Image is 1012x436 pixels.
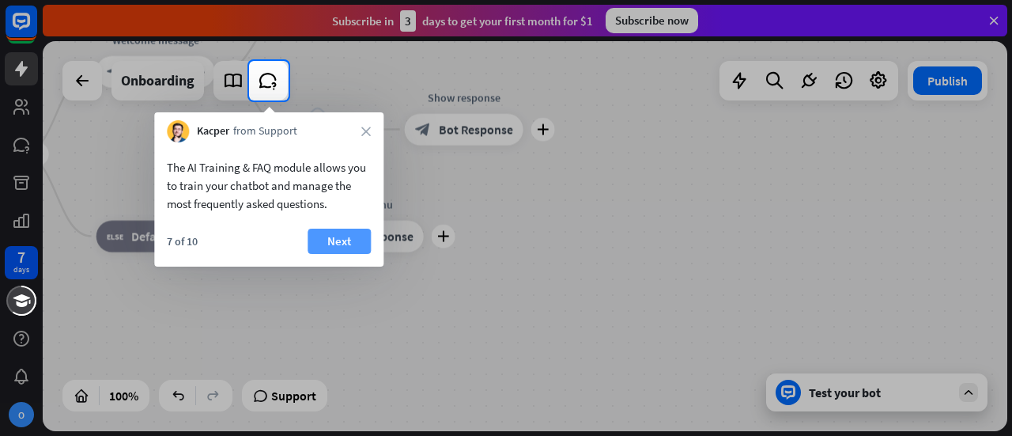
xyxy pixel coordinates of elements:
[233,123,297,139] span: from Support
[361,127,371,136] i: close
[13,6,60,54] button: Open LiveChat chat widget
[167,234,198,248] div: 7 of 10
[308,229,371,254] button: Next
[197,123,229,139] span: Kacper
[167,158,371,213] div: The AI Training & FAQ module allows you to train your chatbot and manage the most frequently aske...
